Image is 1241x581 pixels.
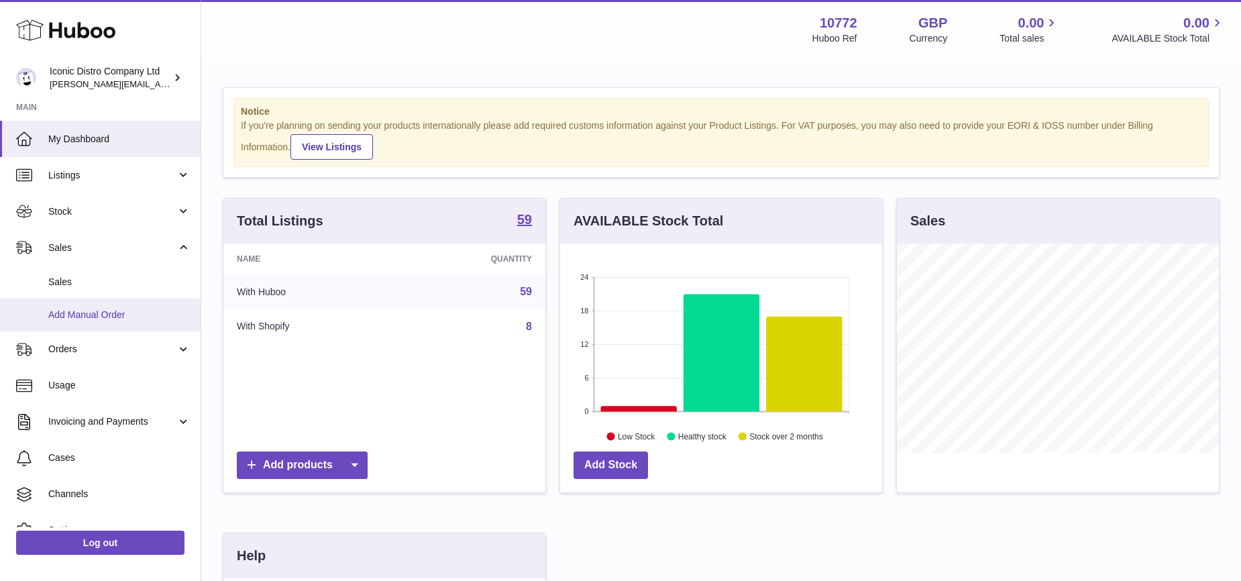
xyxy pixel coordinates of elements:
[241,105,1201,118] strong: Notice
[223,244,397,274] th: Name
[48,524,191,537] span: Settings
[16,68,36,88] img: paul@iconicdistro.com
[910,32,948,45] div: Currency
[48,452,191,464] span: Cases
[526,321,532,332] a: 8
[1112,32,1225,45] span: AVAILABLE Stock Total
[1000,14,1059,45] a: 0.00 Total sales
[223,309,397,344] td: With Shopify
[1018,14,1044,32] span: 0.00
[237,547,266,565] h3: Help
[517,213,532,226] strong: 59
[618,431,655,441] text: Low Stock
[237,452,368,479] a: Add products
[290,134,373,160] a: View Listings
[910,212,945,230] h3: Sales
[749,431,822,441] text: Stock over 2 months
[517,213,532,229] a: 59
[241,119,1201,160] div: If you're planning on sending your products internationally please add required customs informati...
[580,340,588,348] text: 12
[580,307,588,315] text: 18
[48,343,176,356] span: Orders
[1112,14,1225,45] a: 0.00 AVAILABLE Stock Total
[16,531,184,555] a: Log out
[397,244,545,274] th: Quantity
[48,379,191,392] span: Usage
[48,488,191,500] span: Channels
[48,276,191,288] span: Sales
[580,273,588,281] text: 24
[678,431,727,441] text: Healthy stock
[223,274,397,309] td: With Huboo
[50,65,170,91] div: Iconic Distro Company Ltd
[48,133,191,146] span: My Dashboard
[820,14,857,32] strong: 10772
[48,309,191,321] span: Add Manual Order
[584,374,588,382] text: 6
[1183,14,1209,32] span: 0.00
[584,407,588,415] text: 0
[520,286,532,297] a: 59
[48,415,176,428] span: Invoicing and Payments
[50,78,269,89] span: [PERSON_NAME][EMAIL_ADDRESS][DOMAIN_NAME]
[1000,32,1059,45] span: Total sales
[812,32,857,45] div: Huboo Ref
[574,452,648,479] a: Add Stock
[48,169,176,182] span: Listings
[48,205,176,218] span: Stock
[918,14,947,32] strong: GBP
[48,242,176,254] span: Sales
[574,212,723,230] h3: AVAILABLE Stock Total
[237,212,323,230] h3: Total Listings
